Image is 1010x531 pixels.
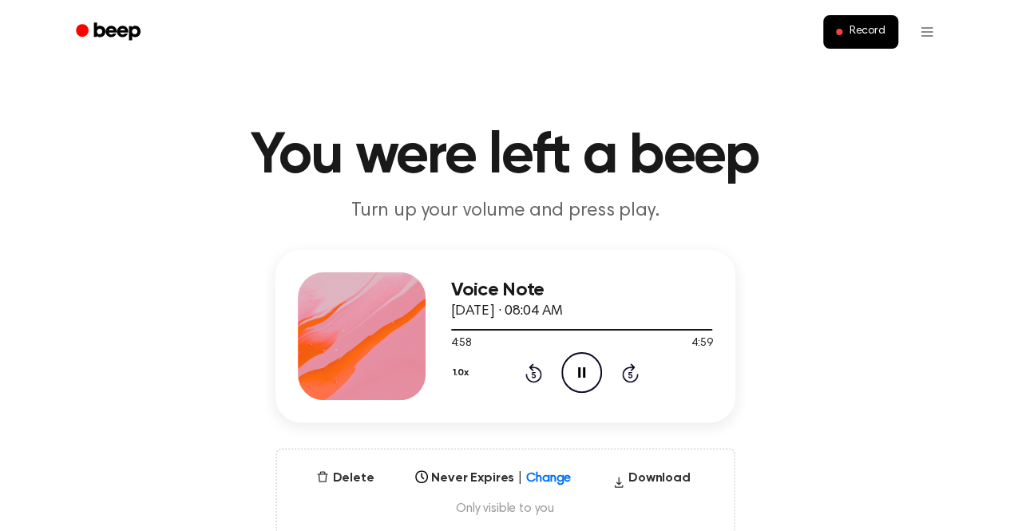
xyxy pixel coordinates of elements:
span: Only visible to you [296,501,715,517]
button: 1.0x [451,359,475,386]
button: Delete [310,469,380,488]
span: 4:58 [451,335,472,352]
a: Beep [65,17,155,48]
h3: Voice Note [451,279,713,301]
p: Turn up your volume and press play. [199,198,812,224]
button: Download [606,469,697,494]
h1: You were left a beep [97,128,914,185]
span: 4:59 [691,335,712,352]
button: Record [823,15,897,49]
span: [DATE] · 08:04 AM [451,304,563,319]
span: Record [849,25,885,39]
button: Open menu [908,13,946,51]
